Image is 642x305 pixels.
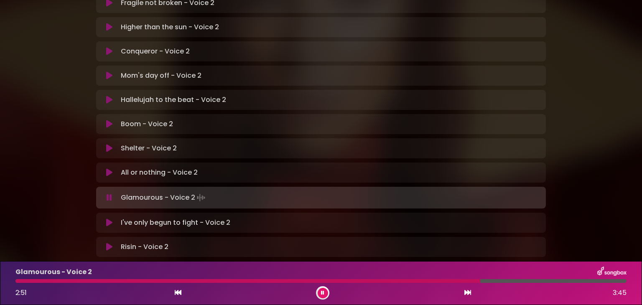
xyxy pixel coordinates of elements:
[15,288,27,297] span: 2:51
[121,168,198,178] p: All or nothing - Voice 2
[15,267,92,277] p: Glamourous - Voice 2
[121,192,207,203] p: Glamourous - Voice 2
[121,119,173,129] p: Boom - Voice 2
[121,22,219,32] p: Higher than the sun - Voice 2
[121,242,168,252] p: Risin - Voice 2
[121,46,190,56] p: Conqueror - Voice 2
[121,71,201,81] p: Mom's day off - Voice 2
[121,143,177,153] p: Shelter - Voice 2
[597,267,627,277] img: songbox-logo-white.png
[613,288,627,298] span: 3:45
[121,218,230,228] p: I've only begun to fight - Voice 2
[121,95,226,105] p: Hallelujah to the beat - Voice 2
[195,192,207,203] img: waveform4.gif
